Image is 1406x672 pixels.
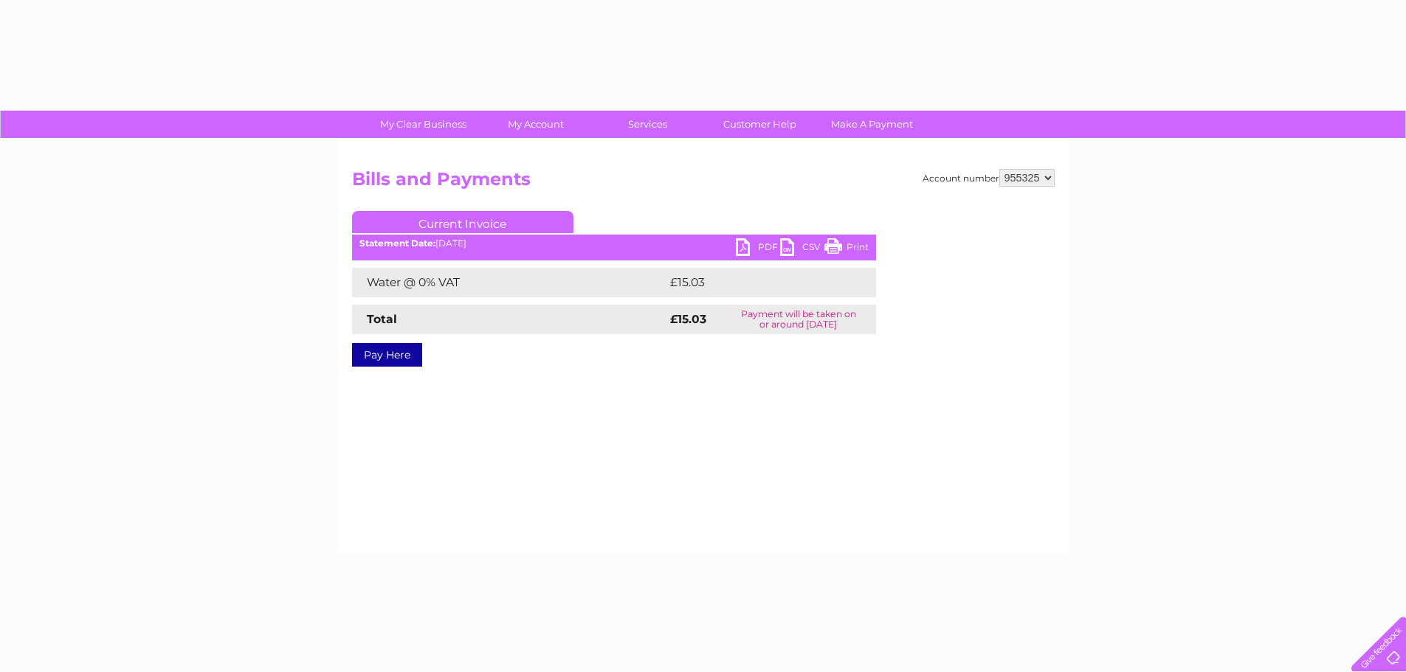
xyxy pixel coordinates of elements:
[352,169,1055,197] h2: Bills and Payments
[721,305,876,334] td: Payment will be taken on or around [DATE]
[666,268,845,297] td: £15.03
[811,111,933,138] a: Make A Payment
[352,343,422,367] a: Pay Here
[367,312,397,326] strong: Total
[824,238,869,260] a: Print
[475,111,596,138] a: My Account
[699,111,821,138] a: Customer Help
[780,238,824,260] a: CSV
[736,238,780,260] a: PDF
[670,312,706,326] strong: £15.03
[352,268,666,297] td: Water @ 0% VAT
[923,169,1055,187] div: Account number
[352,238,876,249] div: [DATE]
[359,238,435,249] b: Statement Date:
[362,111,484,138] a: My Clear Business
[352,211,573,233] a: Current Invoice
[587,111,709,138] a: Services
